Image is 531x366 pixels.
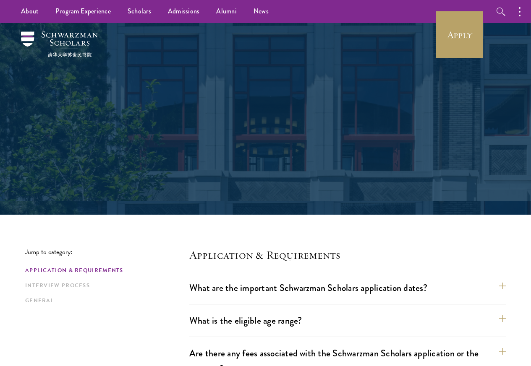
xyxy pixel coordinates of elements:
[189,248,506,262] h4: Application & Requirements
[189,278,506,297] button: What are the important Schwarzman Scholars application dates?
[21,31,98,57] img: Schwarzman Scholars
[25,266,184,275] a: Application & Requirements
[436,11,483,58] a: Apply
[25,281,184,290] a: Interview Process
[189,311,506,330] button: What is the eligible age range?
[25,248,189,256] p: Jump to category:
[25,296,184,305] a: General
